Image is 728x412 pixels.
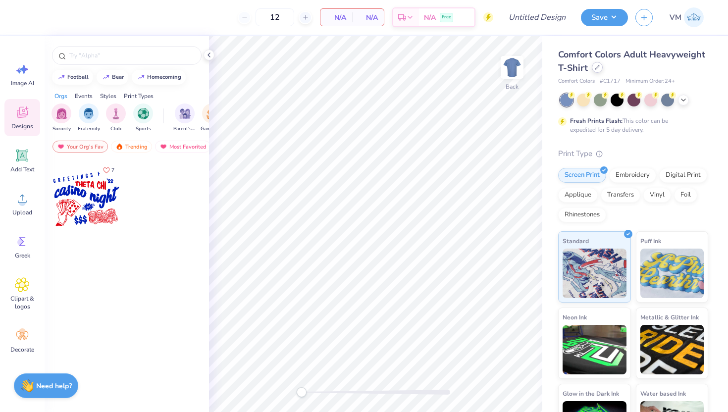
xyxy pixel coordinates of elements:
[358,12,378,23] span: N/A
[625,77,675,86] span: Minimum Order: 24 +
[97,70,128,85] button: bear
[659,168,707,183] div: Digital Print
[133,103,153,133] div: filter for Sports
[563,249,626,298] img: Standard
[424,12,436,23] span: N/A
[138,108,149,119] img: Sports Image
[640,388,686,399] span: Water based Ink
[643,188,671,203] div: Vinyl
[112,74,124,80] div: bear
[173,103,196,133] div: filter for Parent's Weekend
[558,148,708,159] div: Print Type
[563,312,587,322] span: Neon Ink
[10,346,34,354] span: Decorate
[558,207,606,222] div: Rhinestones
[133,103,153,133] button: filter button
[78,103,100,133] div: filter for Fraternity
[110,108,121,119] img: Club Image
[106,103,126,133] div: filter for Club
[68,51,195,60] input: Try "Alpha"
[640,249,704,298] img: Puff Ink
[502,57,522,77] img: Back
[137,74,145,80] img: trend_line.gif
[83,108,94,119] img: Fraternity Image
[684,7,704,27] img: Victoria Major
[640,312,699,322] span: Metallic & Glitter Ink
[173,125,196,133] span: Parent's Weekend
[78,125,100,133] span: Fraternity
[501,7,573,27] input: Untitled Design
[563,388,619,399] span: Glow in the Dark Ink
[159,143,167,150] img: most_fav.gif
[326,12,346,23] span: N/A
[558,77,595,86] span: Comfort Colors
[75,92,93,101] div: Events
[581,9,628,26] button: Save
[207,108,218,119] img: Game Day Image
[600,77,621,86] span: # C1717
[155,141,211,153] div: Most Favorited
[640,236,661,246] span: Puff Ink
[147,74,181,80] div: homecoming
[256,8,294,26] input: – –
[111,141,152,153] div: Trending
[506,82,519,91] div: Back
[201,125,223,133] span: Game Day
[670,12,681,23] span: VM
[57,74,65,80] img: trend_line.gif
[12,208,32,216] span: Upload
[102,74,110,80] img: trend_line.gif
[201,103,223,133] button: filter button
[297,387,307,397] div: Accessibility label
[52,70,93,85] button: football
[15,252,30,259] span: Greek
[601,188,640,203] div: Transfers
[56,108,67,119] img: Sorority Image
[111,168,114,173] span: 7
[11,79,34,87] span: Image AI
[52,103,71,133] div: filter for Sorority
[674,188,697,203] div: Foil
[54,92,67,101] div: Orgs
[99,163,119,177] button: Like
[558,168,606,183] div: Screen Print
[100,92,116,101] div: Styles
[665,7,708,27] a: VM
[640,325,704,374] img: Metallic & Glitter Ink
[115,143,123,150] img: trending.gif
[558,188,598,203] div: Applique
[110,125,121,133] span: Club
[52,103,71,133] button: filter button
[78,103,100,133] button: filter button
[173,103,196,133] button: filter button
[201,103,223,133] div: filter for Game Day
[136,125,151,133] span: Sports
[570,116,692,134] div: This color can be expedited for 5 day delivery.
[67,74,89,80] div: football
[10,165,34,173] span: Add Text
[558,49,705,74] span: Comfort Colors Adult Heavyweight T-Shirt
[36,381,72,391] strong: Need help?
[106,103,126,133] button: filter button
[609,168,656,183] div: Embroidery
[11,122,33,130] span: Designs
[570,117,623,125] strong: Fresh Prints Flash:
[563,325,626,374] img: Neon Ink
[57,143,65,150] img: most_fav.gif
[124,92,154,101] div: Print Types
[179,108,191,119] img: Parent's Weekend Image
[52,125,71,133] span: Sorority
[132,70,186,85] button: homecoming
[6,295,39,310] span: Clipart & logos
[563,236,589,246] span: Standard
[442,14,451,21] span: Free
[52,141,108,153] div: Your Org's Fav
